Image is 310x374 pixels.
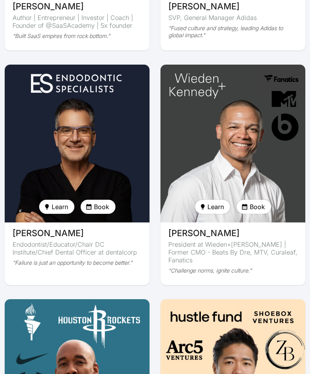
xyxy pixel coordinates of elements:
div: Endodontist/Educator/Chair DC Institute/Chief Dental Officer at dentalcorp [13,240,142,256]
img: avatar of Dr. Gary Glassman [5,65,150,222]
div: SVP, General Manager Adidas [168,14,297,22]
div: “Built SaaS empires from rock bottom.” [13,33,142,40]
div: Author | Entrepreneur | Investor | Coach | Founder of @SaaSAcademy | 5x founder [13,14,142,29]
img: avatar of Jason White [160,65,305,222]
button: Learn [39,200,74,214]
span: [PERSON_NAME] [13,2,84,11]
span: [PERSON_NAME] [168,229,240,237]
span: Book [250,202,265,211]
div: “Fused culture and strategy, leading Adidas to global impact.” [168,25,297,39]
button: Learn [195,200,230,214]
div: “Challenge norms, ignite culture.” [168,267,297,274]
span: [PERSON_NAME] [168,2,240,11]
div: “Failure is just an opportunity to become better.” [13,259,142,266]
span: Learn [207,202,224,211]
button: Book [81,200,115,214]
span: Book [94,202,109,211]
div: President at Wieden+[PERSON_NAME] | Former CMO - Beats By Dre, MTV, Curaleaf, Fanatics [168,240,297,264]
span: [PERSON_NAME] [13,229,84,237]
span: Learn [52,202,68,211]
button: Book [236,200,271,214]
